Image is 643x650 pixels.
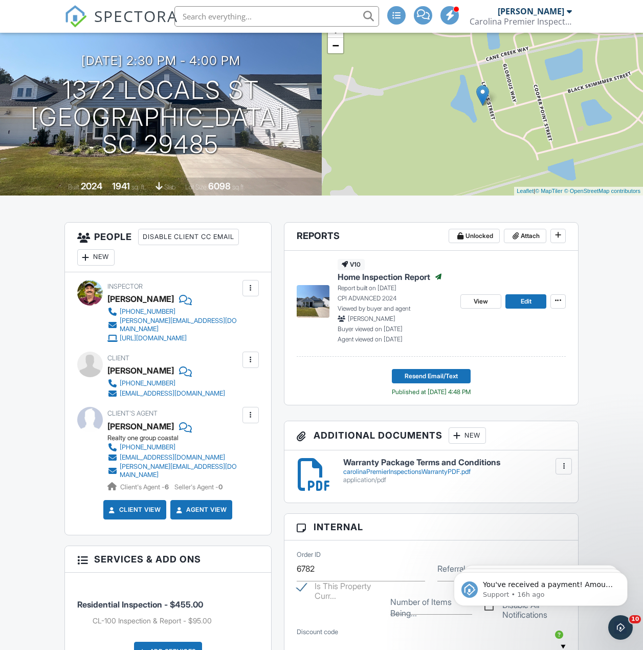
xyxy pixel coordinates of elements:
[93,616,259,626] li: Add on: CL-100 Inspection & Report
[297,627,338,637] label: Discount code
[65,546,271,573] h3: Services & Add ons
[164,183,175,191] span: slab
[208,181,231,191] div: 6098
[16,77,305,158] h1: 1372 Locals St [GEOGRAPHIC_DATA], SC 29485
[112,181,130,191] div: 1941
[297,581,379,594] label: Is This Property Currently Occupied?
[185,183,207,191] span: Lot Size
[297,550,321,559] label: Order ID
[77,249,115,266] div: New
[120,463,240,479] div: [PERSON_NAME][EMAIL_ADDRESS][DOMAIN_NAME]
[77,599,203,610] span: Residential Inspection - $455.00
[68,183,79,191] span: Built
[328,38,343,53] a: Zoom out
[514,187,643,196] div: |
[107,283,143,290] span: Inspector
[174,483,223,491] span: Seller's Agent -
[65,223,271,272] h3: People
[45,30,174,160] span: You've received a payment! Amount $410.00 Fee $11.58 Net $398.42 Transaction # pi_3SCTLkK7snlDGpR...
[107,452,240,463] a: [EMAIL_ADDRESS][DOMAIN_NAME]
[470,16,572,27] div: Carolina Premier Inspections LLC
[517,188,534,194] a: Leaflet
[107,291,174,307] div: [PERSON_NAME]
[107,354,129,362] span: Client
[629,615,641,623] span: 10
[390,590,472,615] input: Number of Items Being Re-Inspected (If Re-Inspection)
[64,5,87,28] img: The Best Home Inspection Software - Spectora
[284,514,579,540] h3: Internal
[343,458,566,484] a: Warranty Package Terms and Conditions carolinaPremierInspectionsWarrantyPDF.pdf application/pdf
[449,427,486,444] div: New
[107,434,248,442] div: Realty one group coastal
[120,389,225,398] div: [EMAIL_ADDRESS][DOMAIN_NAME]
[165,483,169,491] strong: 6
[107,378,225,388] a: [PHONE_NUMBER]
[138,229,239,245] div: Disable Client CC Email
[343,476,566,484] div: application/pdf
[81,181,102,191] div: 2024
[107,388,225,399] a: [EMAIL_ADDRESS][DOMAIN_NAME]
[232,183,245,191] span: sq.ft.
[564,188,640,194] a: © OpenStreetMap contributors
[107,463,240,479] a: [PERSON_NAME][EMAIL_ADDRESS][DOMAIN_NAME]
[120,317,240,333] div: [PERSON_NAME][EMAIL_ADDRESS][DOMAIN_NAME]
[94,5,178,27] span: SPECTORA
[218,483,223,491] strong: 0
[343,458,566,467] h6: Warranty Package Terms and Conditions
[343,468,566,476] div: carolinaPremierInspectionsWarrantyPDF.pdf
[64,14,178,35] a: SPECTORA
[174,6,379,27] input: Search everything...
[107,317,240,333] a: [PERSON_NAME][EMAIL_ADDRESS][DOMAIN_NAME]
[120,443,175,451] div: [PHONE_NUMBER]
[107,363,174,378] div: [PERSON_NAME]
[120,483,170,491] span: Client's Agent -
[120,334,187,342] div: [URL][DOMAIN_NAME]
[131,183,146,191] span: sq. ft.
[107,419,174,434] a: [PERSON_NAME]
[107,333,240,343] a: [URL][DOMAIN_NAME]
[438,551,643,622] iframe: Intercom notifications message
[107,505,161,515] a: Client View
[608,615,633,640] iframe: Intercom live chat
[498,6,564,16] div: [PERSON_NAME]
[107,307,240,317] a: [PHONE_NUMBER]
[120,308,175,316] div: [PHONE_NUMBER]
[45,39,176,49] p: Message from Support, sent 16h ago
[284,421,579,450] h3: Additional Documents
[174,505,227,515] a: Agent View
[107,409,158,417] span: Client's Agent
[77,580,259,634] li: Service: Residential Inspection
[81,54,240,68] h3: [DATE] 2:30 pm - 4:00 pm
[120,379,175,387] div: [PHONE_NUMBER]
[535,188,563,194] a: © MapTiler
[390,596,478,619] label: Number of Items Being Re-Inspected (If Re-Inspection)
[107,442,240,452] a: [PHONE_NUMBER]
[120,453,225,462] div: [EMAIL_ADDRESS][DOMAIN_NAME]
[437,563,492,574] label: Referral source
